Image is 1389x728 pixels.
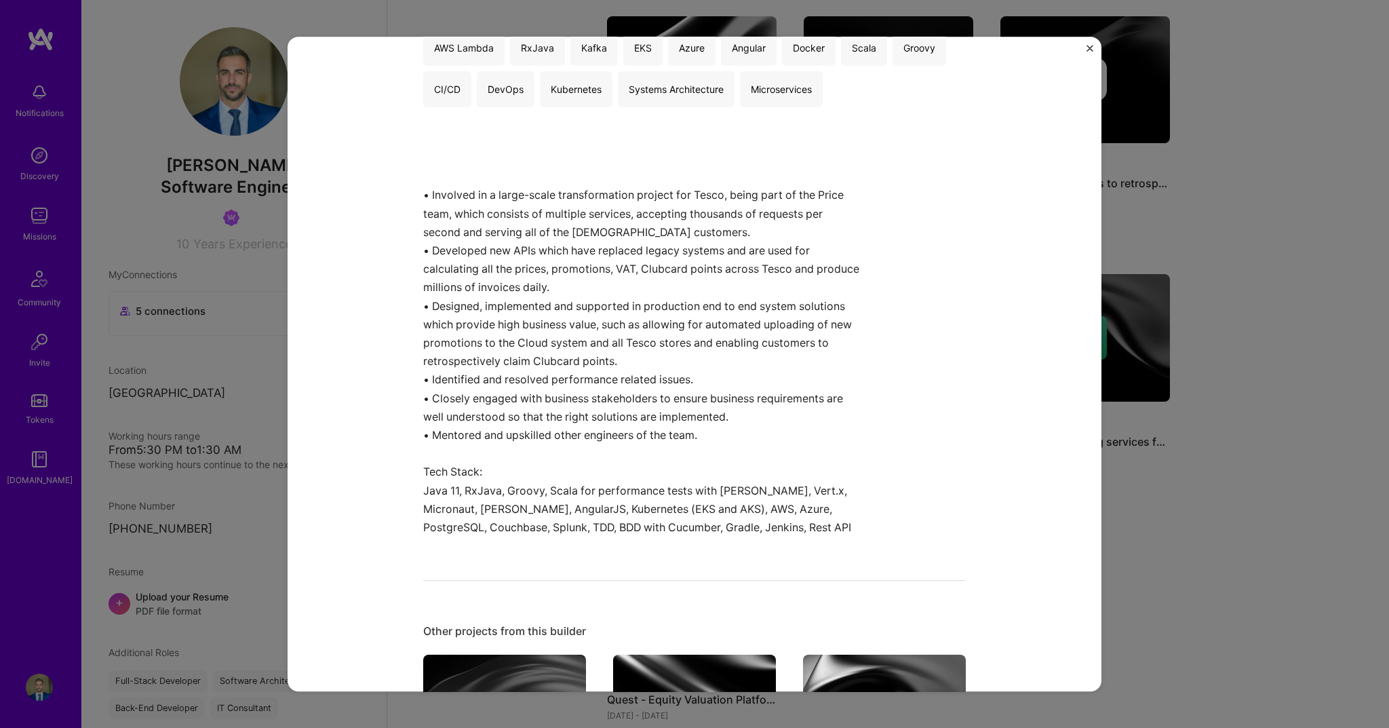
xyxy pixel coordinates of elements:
div: CI/CD [423,71,471,107]
div: Azure [668,30,716,66]
div: Kubernetes [540,71,612,107]
div: RxJava [510,30,565,66]
div: Groovy [893,30,946,66]
div: Scala [841,30,887,66]
div: Docker [782,30,836,66]
div: Kafka [570,30,618,66]
div: Microservices [740,71,823,107]
div: EKS [623,30,663,66]
div: Angular [721,30,777,66]
div: Systems Architecture [618,71,735,107]
div: AWS Lambda [423,30,505,66]
div: DevOps [477,71,534,107]
div: Other projects from this builder [423,624,966,638]
button: Close [1087,45,1093,59]
p: • Involved in a large-scale transformation project for Tesco, being part of the Price team, which... [423,186,864,537]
